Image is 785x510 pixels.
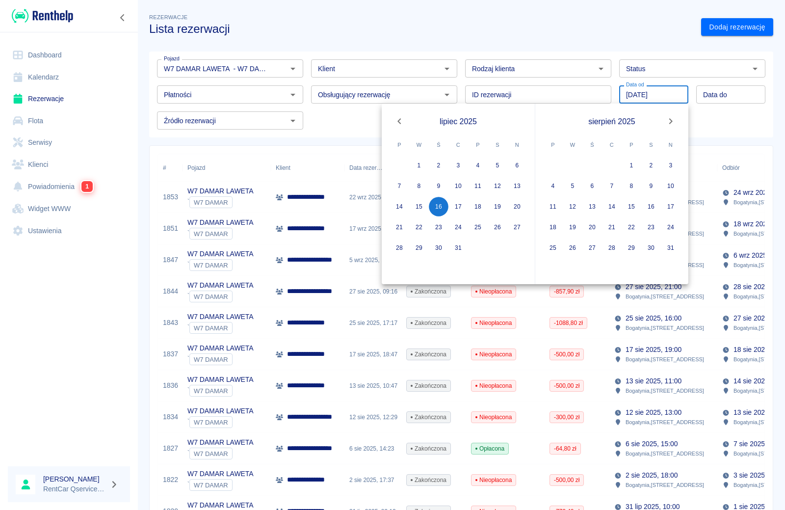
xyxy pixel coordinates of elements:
button: 15 [622,197,641,216]
button: 10 [448,176,468,196]
div: ` [187,416,254,428]
button: 16 [641,197,661,216]
button: 1 [622,156,641,175]
p: Bogatynia , [STREET_ADDRESS] [626,292,704,301]
a: Dashboard [8,44,130,66]
button: 27 [582,238,602,258]
div: ` [187,291,254,302]
a: 1844 [163,286,178,296]
span: W7 DAMAR [190,356,232,363]
button: 3 [448,156,468,175]
button: 2 [641,156,661,175]
button: 4 [468,156,488,175]
button: 8 [409,176,429,196]
a: 1827 [163,443,178,454]
a: 1851 [163,223,178,234]
button: Next month [661,111,680,131]
p: 25 sie 2025, 16:00 [626,313,681,323]
button: 1 [409,156,429,175]
span: sobota [489,135,506,155]
button: Otwórz [748,62,762,76]
a: Widget WWW [8,198,130,220]
button: 17 [661,197,680,216]
div: ` [187,385,254,397]
button: Otwórz [286,88,300,102]
div: Pojazd [183,154,271,182]
p: W7 DAMAR LAWETA [187,406,254,416]
div: Odbiór [722,154,740,182]
p: W7 DAMAR LAWETA [187,312,254,322]
button: 30 [641,238,661,258]
span: -500,00 zł [550,381,583,390]
p: Bogatynia , [STREET_ADDRESS] [626,418,704,427]
div: ` [187,259,254,271]
label: Data od [626,81,644,88]
span: -500,00 zł [550,350,583,359]
span: niedziela [662,135,680,155]
a: 1822 [163,475,178,485]
p: W7 DAMAR LAWETA [187,217,254,228]
p: Bogatynia , [STREET_ADDRESS] [626,481,704,489]
span: W7 DAMAR [190,482,232,489]
span: Zakończona [407,350,450,359]
span: sobota [642,135,660,155]
label: Pojazd [164,55,180,62]
span: W7 DAMAR [190,419,232,426]
button: Otwórz [440,88,454,102]
p: Bogatynia , [STREET_ADDRESS] [626,449,704,458]
button: 28 [602,238,622,258]
span: W7 DAMAR [190,262,232,269]
span: środa [430,135,447,155]
a: Ustawienia [8,220,130,242]
p: W7 DAMAR LAWETA [187,249,254,259]
p: Bogatynia , [STREET_ADDRESS] [626,386,704,395]
p: W7 DAMAR LAWETA [187,343,254,353]
button: 14 [390,197,409,216]
span: -1088,80 zł [550,319,587,327]
div: 25 sie 2025, 17:17 [344,307,401,339]
button: 24 [448,217,468,237]
span: Nieopłacona [471,319,516,327]
p: W7 DAMAR LAWETA [187,375,254,385]
a: Dodaj rezerwację [701,18,773,36]
a: Rezerwacje [8,88,130,110]
button: 23 [641,217,661,237]
button: 15 [409,197,429,216]
button: 6 [507,156,527,175]
div: # [158,154,183,182]
span: sierpień 2025 [588,115,635,128]
span: -857,90 zł [550,287,583,296]
span: Zakończona [407,413,450,422]
a: 1847 [163,255,178,265]
p: 2 sie 2025, 18:00 [626,470,678,481]
span: Nieopłacona [471,413,516,422]
button: 14 [602,197,622,216]
button: 22 [622,217,641,237]
h6: [PERSON_NAME] [43,474,106,484]
button: 18 [468,197,488,216]
span: Opłacona [471,444,508,453]
p: RentCar Qservice Damar Parts [43,484,106,494]
button: 11 [543,197,563,216]
a: 1836 [163,380,178,391]
div: Pojazd [187,154,205,182]
button: 21 [602,217,622,237]
div: 2 sie 2025, 17:37 [344,464,401,496]
div: ` [187,353,254,365]
div: Wydanie [609,154,717,182]
div: ` [187,322,254,334]
div: 17 wrz 2025, 17:27 [344,213,401,244]
div: 27 sie 2025, 09:16 [344,276,401,307]
p: 27 sie 2025, 21:00 [626,282,681,292]
button: Previous month [390,111,409,131]
p: W7 DAMAR LAWETA [187,280,254,291]
span: W7 DAMAR [190,293,232,300]
a: 1834 [163,412,178,422]
div: 12 sie 2025, 12:29 [344,402,401,433]
span: Nieopłacona [471,381,516,390]
p: 6 sie 2025, 15:00 [626,439,678,449]
p: 17 sie 2025, 19:00 [626,345,681,355]
button: 23 [429,217,448,237]
button: 27 [507,217,527,237]
button: 20 [507,197,527,216]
